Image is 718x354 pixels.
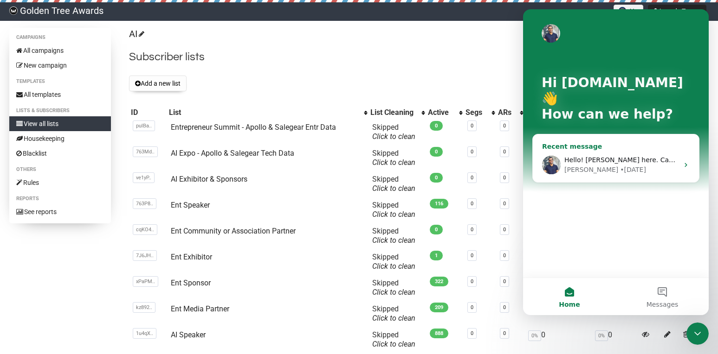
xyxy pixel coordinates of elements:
[619,7,626,14] img: favicons
[129,76,187,91] button: Add a new list
[9,76,111,87] li: Templates
[372,175,415,193] span: Skipped
[97,156,123,165] div: • [DATE]
[9,131,111,146] a: Housekeeping
[464,106,496,119] th: Segs: No sort applied, activate to apply an ascending sort
[471,330,473,336] a: 0
[9,6,18,15] img: f8b559bad824ed76f7defaffbc1b54fa
[430,251,443,260] span: 1
[503,227,506,233] a: 0
[524,327,591,353] td: 0
[372,227,415,245] span: Skipped
[133,328,156,339] span: 1u4qX..
[372,278,415,297] span: Skipped
[430,147,443,157] span: 0
[686,322,709,345] iframe: Intercom live chat
[372,314,415,322] a: Click to clean
[9,32,111,43] li: Campaigns
[430,303,448,312] span: 209
[466,108,487,117] div: Segs
[9,193,111,204] li: Reports
[372,236,415,245] a: Click to clean
[372,262,415,271] a: Click to clean
[9,116,111,131] a: View all lists
[503,304,506,310] a: 0
[171,227,296,235] a: Ent Community or Association Partner
[471,253,473,259] a: 0
[9,58,111,73] a: New campaign
[503,149,506,155] a: 0
[503,175,506,181] a: 0
[503,123,506,129] a: 0
[167,106,369,119] th: List: No sort applied, activate to apply an ascending sort
[471,227,473,233] a: 0
[129,28,143,39] a: AI
[372,123,415,141] span: Skipped
[372,201,415,219] span: Skipped
[471,278,473,284] a: 0
[430,329,448,338] span: 888
[471,304,473,310] a: 0
[372,184,415,193] a: Click to clean
[372,158,415,167] a: Click to clean
[9,105,111,116] li: Lists & subscribers
[133,276,158,287] span: xPaPM..
[428,108,454,117] div: Active
[372,149,415,167] span: Skipped
[9,204,111,219] a: See reports
[9,175,111,190] a: Rules
[471,149,473,155] a: 0
[372,132,415,141] a: Click to clean
[498,108,516,117] div: ARs
[133,146,158,157] span: 763Md..
[36,292,57,298] span: Home
[372,304,415,322] span: Skipped
[496,106,525,119] th: ARs: No sort applied, activate to apply an ascending sort
[528,330,541,341] span: 0%
[430,225,443,234] span: 0
[503,201,506,207] a: 0
[133,120,155,131] span: pulBa..
[471,123,473,129] a: 0
[171,201,210,209] a: Ent Speaker
[430,173,443,183] span: 0
[372,253,415,271] span: Skipped
[133,302,155,313] span: kz892..
[133,224,157,235] span: cqKO4..
[9,146,111,161] a: Blacklist
[171,330,206,339] a: AI Speaker
[9,43,111,58] a: All campaigns
[9,87,111,102] a: All templates
[369,106,426,119] th: List Cleaning: No sort applied, activate to apply an ascending sort
[614,5,643,18] button: AI
[370,108,417,117] div: List Cleaning
[9,164,111,175] li: Others
[123,292,155,298] span: Messages
[426,106,463,119] th: Active: No sort applied, activate to apply an ascending sort
[471,201,473,207] a: 0
[591,327,638,353] td: 0
[171,304,229,313] a: Ent Media Partner
[430,277,448,286] span: 322
[503,253,506,259] a: 0
[471,175,473,181] a: 0
[93,269,186,306] button: Messages
[372,340,415,348] a: Click to clean
[133,250,157,261] span: 7J6JH..
[171,149,294,158] a: AI Expo - Apollo & Salegear Tech Data
[595,330,608,341] span: 0%
[169,108,359,117] div: List
[171,253,212,261] a: Ent Exhibitor
[430,121,443,131] span: 0
[372,330,415,348] span: Skipped
[41,156,95,165] div: [PERSON_NAME]
[41,147,253,154] span: Hello! [PERSON_NAME] here. Can you share the name of the list?
[171,278,211,287] a: Ent Sponsor
[503,330,506,336] a: 0
[430,199,448,209] span: 116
